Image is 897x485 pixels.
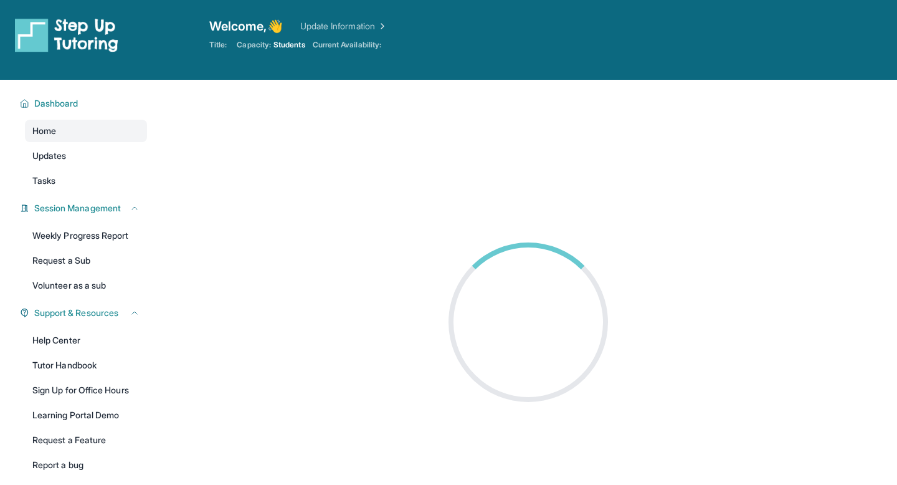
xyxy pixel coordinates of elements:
[25,329,147,352] a: Help Center
[25,145,147,167] a: Updates
[273,40,305,50] span: Students
[34,97,78,110] span: Dashboard
[15,17,118,52] img: logo
[34,202,121,214] span: Session Management
[209,40,227,50] span: Title:
[237,40,271,50] span: Capacity:
[29,307,140,319] button: Support & Resources
[25,120,147,142] a: Home
[25,429,147,451] a: Request a Feature
[300,20,387,32] a: Update Information
[29,97,140,110] button: Dashboard
[29,202,140,214] button: Session Management
[25,249,147,272] a: Request a Sub
[209,17,283,35] span: Welcome, 👋
[32,175,55,187] span: Tasks
[25,170,147,192] a: Tasks
[32,125,56,137] span: Home
[34,307,118,319] span: Support & Resources
[25,224,147,247] a: Weekly Progress Report
[25,454,147,476] a: Report a bug
[375,20,387,32] img: Chevron Right
[25,379,147,401] a: Sign Up for Office Hours
[25,404,147,426] a: Learning Portal Demo
[32,150,67,162] span: Updates
[313,40,381,50] span: Current Availability:
[25,354,147,377] a: Tutor Handbook
[25,274,147,297] a: Volunteer as a sub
